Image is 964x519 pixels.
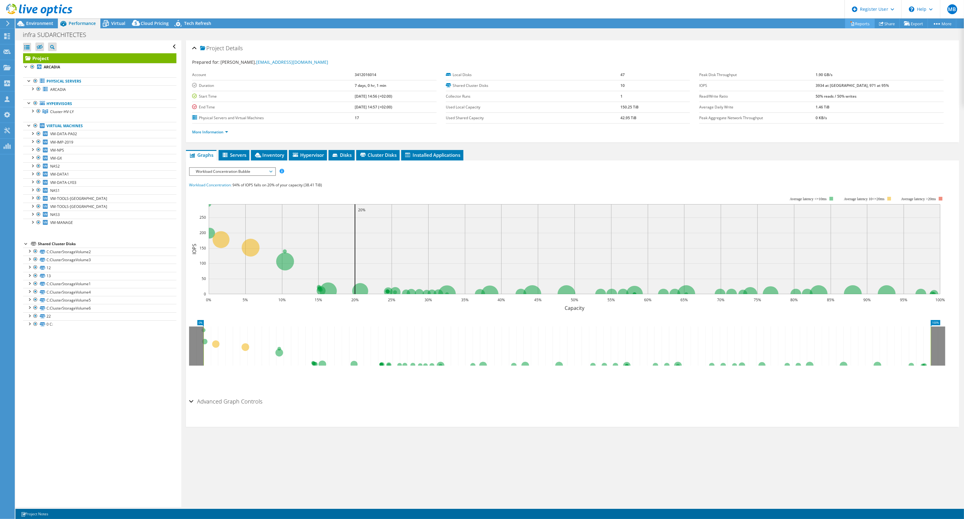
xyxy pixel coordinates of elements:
[844,197,885,201] tspan: Average latency 10<=20ms
[425,297,432,302] text: 30%
[620,94,623,99] b: 1
[44,64,60,70] b: ARCADIA
[69,20,96,26] span: Performance
[928,19,956,28] a: More
[23,85,176,93] a: ARCADIA
[23,288,176,296] a: C:ClusterStorageVolume4
[717,297,724,302] text: 70%
[23,248,176,256] a: C:ClusterStorageVolume2
[192,129,228,135] a: More Information
[404,152,460,158] span: Installed Applications
[23,130,176,138] a: VM-DATA-PA02
[754,297,761,302] text: 75%
[355,83,386,88] b: 7 days, 0 hr, 1 min
[17,510,53,518] a: Project Notes
[790,297,798,302] text: 80%
[845,19,875,28] a: Reports
[816,72,833,77] b: 1.90 GB/s
[50,188,60,193] span: NAS1
[23,256,176,264] a: C:ClusterStorageVolume3
[50,148,64,153] span: VM-NPS
[620,115,636,120] b: 42.95 TiB
[315,297,322,302] text: 15%
[50,196,107,201] span: VM-TOOLS-[GEOGRAPHIC_DATA]
[355,104,392,110] b: [DATE] 14:57 (+02:00)
[355,94,392,99] b: [DATE] 14:56 (+02:00)
[23,280,176,288] a: C:ClusterStorageVolume1
[23,146,176,154] a: VM-NPS
[23,77,176,85] a: Physical Servers
[571,297,578,302] text: 50%
[816,104,830,110] b: 1.46 TiB
[23,219,176,227] a: VM-MANAGE
[620,104,639,110] b: 150.25 TiB
[358,207,365,213] text: 20%
[226,44,243,52] span: Details
[699,83,816,89] label: IOPS
[699,104,816,110] label: Average Daily Write
[23,272,176,280] a: 13
[355,72,376,77] b: 3412016014
[200,245,206,251] text: 150
[243,297,248,302] text: 5%
[816,83,889,88] b: 3934 at [GEOGRAPHIC_DATA], 971 at 95%
[23,186,176,194] a: NAS1
[50,140,73,145] span: VM-IMP-2019
[200,230,206,235] text: 200
[23,63,176,71] a: ARCADIA
[256,59,328,65] a: [EMAIL_ADDRESS][DOMAIN_NAME]
[900,297,907,302] text: 95%
[23,99,176,107] a: Hypervisors
[23,264,176,272] a: 12
[232,182,322,188] span: 94% of IOPS falls on 20% of your capacity (38.41 TiB)
[355,115,359,120] b: 17
[192,59,220,65] label: Prepared for:
[827,297,834,302] text: 85%
[192,104,355,110] label: End Time
[191,244,198,254] text: IOPS
[222,152,246,158] span: Servers
[23,162,176,170] a: NAS2
[50,131,77,136] span: VM-DATA-PA02
[278,297,286,302] text: 10%
[23,320,176,328] a: 0 C:
[909,6,914,12] svg: \n
[899,19,928,28] a: Export
[565,305,585,311] text: Capacity
[189,152,213,158] span: Graphs
[50,172,69,177] span: VM-DATA1
[607,297,615,302] text: 55%
[23,312,176,320] a: 22
[863,297,871,302] text: 90%
[23,194,176,202] a: VM-TOOLS-[GEOGRAPHIC_DATA]
[206,297,212,302] text: 0%
[184,20,211,26] span: Tech Refresh
[189,395,262,407] h2: Advanced Graph Controls
[699,93,816,99] label: Read/Write Ratio
[20,31,96,38] h1: infra SUDARCHITECTES
[816,94,857,99] b: 50% reads / 50% writes
[141,20,169,26] span: Cloud Pricing
[874,19,900,28] a: Share
[192,72,355,78] label: Account
[534,297,542,302] text: 45%
[23,203,176,211] a: VM-TOOLS-[GEOGRAPHIC_DATA]
[446,93,620,99] label: Collector Runs
[200,215,206,220] text: 250
[23,211,176,219] a: NAS3
[50,87,66,92] span: ARCADIA
[23,138,176,146] a: VM-IMP-2019
[200,45,224,51] span: Project
[461,297,469,302] text: 35%
[50,212,60,217] span: NAS3
[189,182,232,188] span: Workload Concentration:
[790,197,827,201] tspan: Average latency <=10ms
[192,93,355,99] label: Start Time
[204,291,206,297] text: 0
[50,220,73,225] span: VM-MANAGE
[192,115,355,121] label: Physical Servers and Virtual Machines
[254,152,284,158] span: Inventory
[50,180,76,185] span: VM-DATA-LY03
[699,115,816,121] label: Peak Aggregate Network Throughput
[26,20,53,26] span: Environment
